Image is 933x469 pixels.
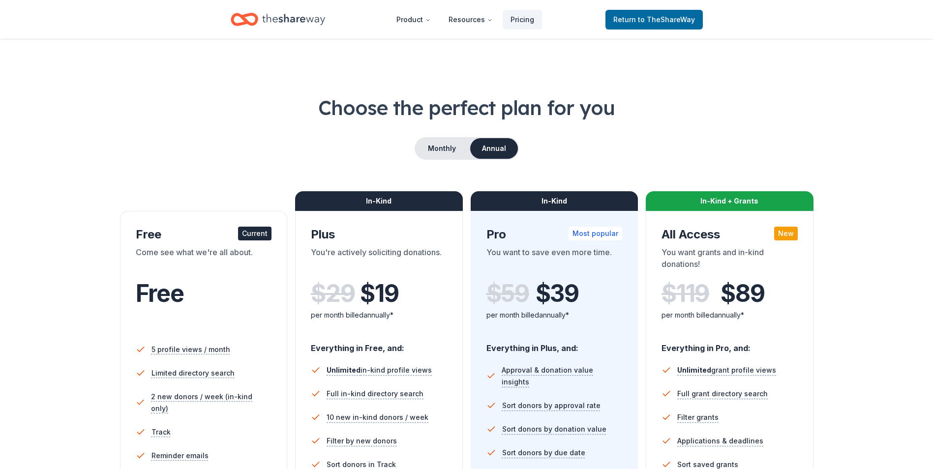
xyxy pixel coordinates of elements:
span: Sort donors by donation value [502,423,606,435]
span: Unlimited [677,366,711,374]
div: In-Kind [295,191,463,211]
span: Limited directory search [151,367,235,379]
div: per month billed annually* [662,309,798,321]
span: in-kind profile views [327,366,432,374]
span: Return [613,14,695,26]
div: Everything in Free, and: [311,334,447,354]
span: Track [151,426,171,438]
button: Monthly [416,138,468,159]
span: 2 new donors / week (in-kind only) [151,391,271,414]
div: You want grants and in-kind donations! [662,246,798,274]
span: Applications & deadlines [677,435,763,447]
span: 10 new in-kind donors / week [327,411,428,423]
span: Unlimited [327,366,361,374]
div: In-Kind [471,191,638,211]
div: per month billed annually* [486,309,623,321]
h1: Choose the perfect plan for you [39,94,894,121]
button: Annual [470,138,518,159]
div: In-Kind + Grants [646,191,813,211]
span: grant profile views [677,366,776,374]
div: You want to save even more time. [486,246,623,274]
div: Current [238,227,271,240]
a: Returnto TheShareWay [605,10,703,29]
span: Sort donors by approval rate [502,400,601,411]
span: to TheShareWay [638,15,695,24]
span: Reminder emails [151,450,209,462]
div: Pro [486,227,623,242]
nav: Main [389,8,542,31]
div: You're actively soliciting donations. [311,246,447,274]
span: Sort donors by due date [502,447,585,459]
span: $ 39 [536,280,579,307]
div: All Access [662,227,798,242]
div: Everything in Pro, and: [662,334,798,354]
span: Full in-kind directory search [327,388,423,400]
div: Come see what we're all about. [136,246,272,274]
a: Home [231,8,325,31]
div: New [774,227,798,240]
div: Free [136,227,272,242]
span: Full grant directory search [677,388,768,400]
span: Approval & donation value insights [502,364,622,388]
a: Pricing [503,10,542,29]
span: $ 89 [721,280,764,307]
span: $ 19 [360,280,398,307]
span: Filter grants [677,411,719,423]
div: Most popular [569,227,622,240]
div: Everything in Plus, and: [486,334,623,354]
div: Plus [311,227,447,242]
div: per month billed annually* [311,309,447,321]
span: 5 profile views / month [151,344,230,355]
span: Filter by new donors [327,435,397,447]
span: Free [136,279,184,308]
button: Resources [441,10,501,29]
button: Product [389,10,439,29]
